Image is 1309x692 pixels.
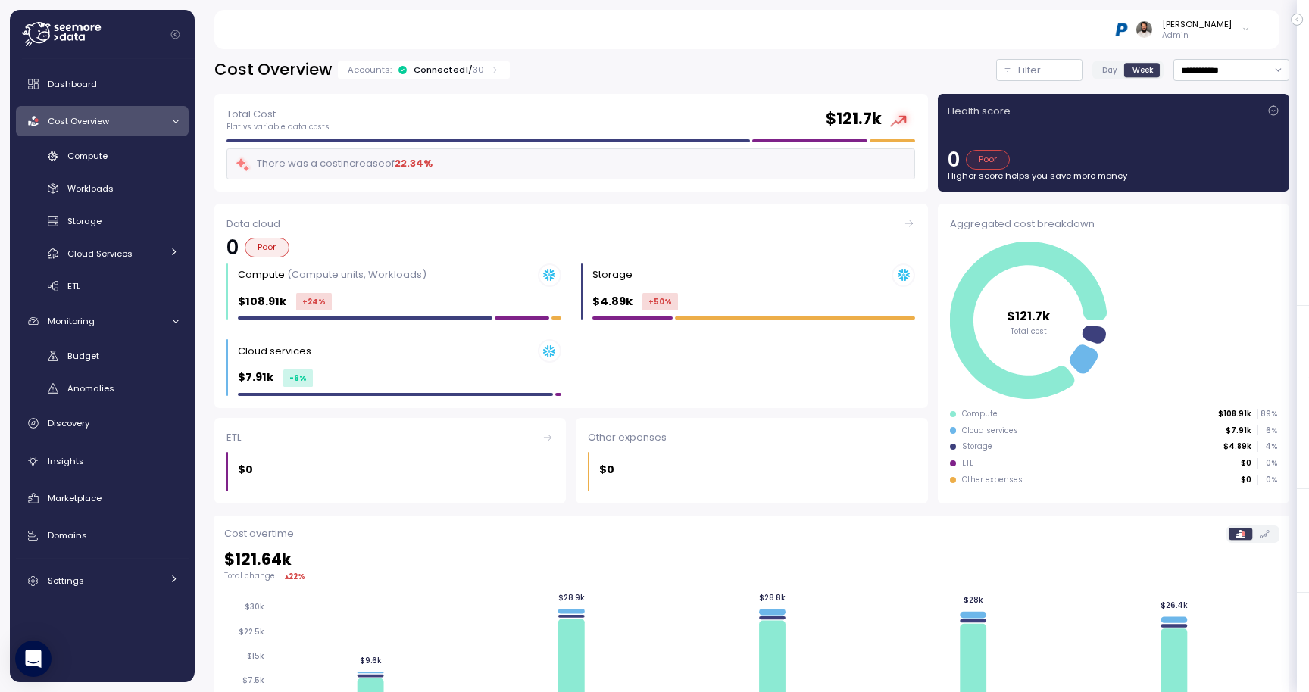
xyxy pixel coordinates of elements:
[996,59,1083,81] button: Filter
[242,675,264,685] tspan: $7.5k
[962,441,992,452] div: Storage
[245,238,289,257] div: Poor
[67,215,102,227] span: Storage
[1162,30,1232,41] p: Admin
[1258,441,1276,452] p: 4 %
[1258,425,1276,436] p: 6 %
[214,59,332,81] h2: Cost Overview
[16,273,189,298] a: ETL
[226,217,915,232] div: Data cloud
[226,122,330,132] p: Flat vs variable data costs
[48,417,89,429] span: Discovery
[67,382,114,394] span: Anomalies
[962,425,1018,436] div: Cloud services
[962,409,998,419] div: Compute
[1011,326,1047,335] tspan: Total cost
[395,156,433,171] div: 22.34 %
[226,430,554,445] div: ETL
[214,418,566,503] a: ETL$0
[67,182,114,195] span: Workloads
[16,521,189,551] a: Domains
[67,280,80,292] span: ETL
[48,492,102,504] span: Marketplace
[48,529,87,541] span: Domains
[962,475,1023,485] div: Other expenses
[247,651,264,661] tspan: $15k
[962,458,973,469] div: ETL
[950,217,1277,232] div: Aggregated cost breakdown
[826,108,882,130] h2: $ 121.7k
[16,241,189,266] a: Cloud Services
[224,549,1279,571] h2: $ 121.64k
[238,369,273,386] p: $7.91k
[1162,18,1232,30] div: [PERSON_NAME]
[226,238,239,257] p: 0
[1223,441,1251,452] p: $4.89k
[214,204,928,408] a: Data cloud0PoorCompute (Compute units, Workloads)$108.91k+24%Storage $4.89k+50%Cloud services $7....
[16,376,189,401] a: Anomalies
[16,176,189,201] a: Workloads
[48,575,84,587] span: Settings
[414,64,484,76] div: Connected 1 /
[67,350,99,362] span: Budget
[1241,475,1251,485] p: $0
[1226,425,1251,436] p: $7.91k
[948,170,1279,182] p: Higher score helps you save more money
[287,267,426,282] p: (Compute units, Workloads)
[473,64,484,76] p: 30
[16,566,189,597] a: Settings
[1218,409,1251,419] p: $108.91k
[224,571,275,581] p: Total change
[966,150,1011,170] div: Poor
[338,61,510,79] div: Accounts:Connected1/30
[238,267,426,282] div: Compute
[16,106,189,136] a: Cost Overview
[1258,409,1276,419] p: 89 %
[948,150,960,170] p: 0
[592,267,633,282] div: Storage
[166,29,185,40] button: Collapse navigation
[48,315,95,327] span: Monitoring
[226,107,330,122] p: Total Cost
[16,408,189,438] a: Discovery
[48,455,84,467] span: Insights
[599,461,614,478] p: $0
[1102,64,1117,76] span: Day
[1007,307,1051,324] tspan: $121.7k
[67,150,108,162] span: Compute
[16,144,189,169] a: Compute
[16,69,189,99] a: Dashboard
[16,344,189,369] a: Budget
[16,306,189,336] a: Monitoring
[1258,475,1276,485] p: 0 %
[348,64,392,76] p: Accounts:
[48,115,109,127] span: Cost Overview
[285,571,305,582] div: ▴
[296,293,332,310] div: +24 %
[48,78,97,90] span: Dashboard
[360,656,382,666] tspan: $9.6k
[559,592,586,602] tspan: $28.9k
[245,602,264,612] tspan: $30k
[289,571,305,582] div: 22 %
[16,483,189,513] a: Marketplace
[283,369,313,387] div: -6 %
[948,104,1011,119] p: Health score
[588,430,915,445] div: Other expenses
[15,641,52,677] div: Open Intercom Messenger
[224,526,294,541] p: Cost overtime
[238,461,253,478] p: $0
[761,592,788,602] tspan: $28.8k
[642,293,678,310] div: +50 %
[1136,21,1152,37] img: ACg8ocLskjvUhBDgxtSFCRx4ztb74ewwa1VrVEuDBD_Ho1mrTsQB-QE=s96-c
[1018,63,1041,78] p: Filter
[239,627,264,637] tspan: $22.5k
[16,209,189,234] a: Storage
[1241,458,1251,469] p: $0
[966,595,986,605] tspan: $28k
[1114,21,1129,37] img: 68b03c81eca7ebbb46a2a292.PNG
[235,155,433,173] div: There was a cost increase of
[1132,64,1154,76] span: Week
[16,446,189,476] a: Insights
